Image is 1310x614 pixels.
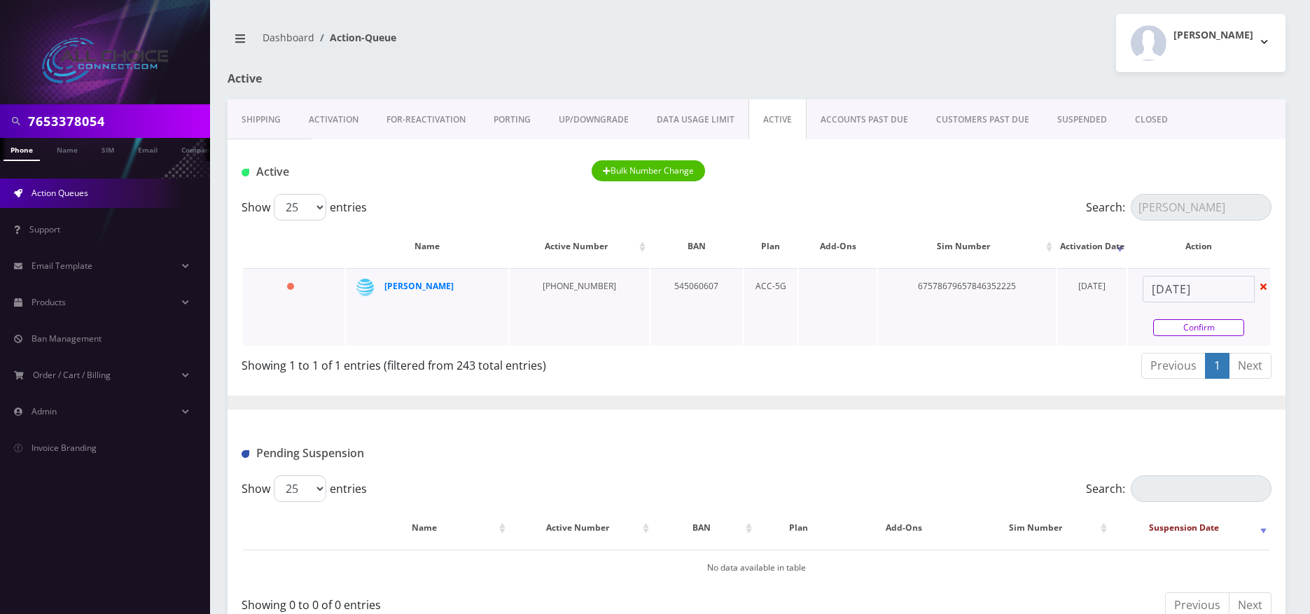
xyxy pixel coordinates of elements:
a: Previous [1141,353,1206,379]
div: Showing 0 to 0 of 0 entries [242,591,746,613]
a: CUSTOMERS PAST DUE [922,99,1043,140]
th: Name: activate to sort column ascending [346,508,508,548]
a: Shipping [228,99,295,140]
a: Phone [4,138,40,161]
span: Products [32,296,66,308]
a: CLOSED [1121,99,1182,140]
button: [PERSON_NAME] [1116,14,1285,72]
a: 1 [1205,353,1229,379]
th: Plan [757,508,840,548]
td: No data available in table [243,550,1270,585]
h1: Active [228,72,566,85]
select: Showentries [274,194,326,221]
img: Active [242,169,249,176]
th: Activation Date: activate to sort column ascending [1057,226,1127,267]
img: All Choice Connect [42,38,168,83]
a: PORTING [480,99,545,140]
label: Search: [1086,475,1271,502]
img: Pending Suspension [242,450,249,458]
nav: breadcrumb [228,23,746,63]
input: Search: [1131,475,1271,502]
a: Activation [295,99,372,140]
td: 545060607 [650,268,743,346]
h2: [PERSON_NAME] [1173,29,1253,41]
span: Invoice Branding [32,442,97,454]
td: ACC-5G [744,268,797,346]
span: Action Queues [32,187,88,199]
td: [PHONE_NUMBER] [510,268,649,346]
span: Ban Management [32,333,102,344]
th: Active Number: activate to sort column ascending [510,226,649,267]
h1: Pending Suspension [242,447,571,460]
a: Company [174,138,221,160]
th: Sim Number: activate to sort column ascending [878,226,1056,267]
input: Search: [1131,194,1271,221]
th: Add-Ons [799,226,877,267]
span: [DATE] [1078,280,1106,292]
th: Name [346,226,508,267]
th: BAN: activate to sort column ascending [654,508,755,548]
li: Action-Queue [314,30,396,45]
span: Order / Cart / Billing [33,369,111,381]
th: Add-Ons [842,508,966,548]
span: Email Template [32,260,92,272]
a: SIM [95,138,121,160]
a: Name [50,138,85,160]
a: [PERSON_NAME] [384,280,454,292]
a: ACTIVE [748,99,807,140]
a: UP/DOWNGRADE [545,99,643,140]
td: 67578679657846352225 [878,268,1056,346]
a: Email [131,138,165,160]
th: Plan [744,226,797,267]
input: Search in Company [28,108,207,134]
button: Bulk Number Change [592,160,705,181]
span: Support [29,223,60,235]
label: Search: [1086,194,1271,221]
th: Suspension Date: activate to sort column ascending [1112,508,1270,548]
a: Dashboard [263,31,314,44]
label: Show entries [242,194,367,221]
th: BAN [650,226,743,267]
a: SUSPENDED [1043,99,1121,140]
label: Show entries [242,475,367,502]
th: Sim Number: activate to sort column ascending [968,508,1110,548]
th: Active Number: activate to sort column ascending [510,508,653,548]
a: Next [1229,353,1271,379]
span: Admin [32,405,57,417]
a: ACCOUNTS PAST DUE [807,99,922,140]
h1: Active [242,165,571,179]
div: Showing 1 to 1 of 1 entries (filtered from 243 total entries) [242,351,746,374]
a: Confirm [1153,319,1244,336]
th: Action [1128,226,1270,267]
a: FOR-REActivation [372,99,480,140]
a: DATA USAGE LIMIT [643,99,748,140]
select: Showentries [274,475,326,502]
